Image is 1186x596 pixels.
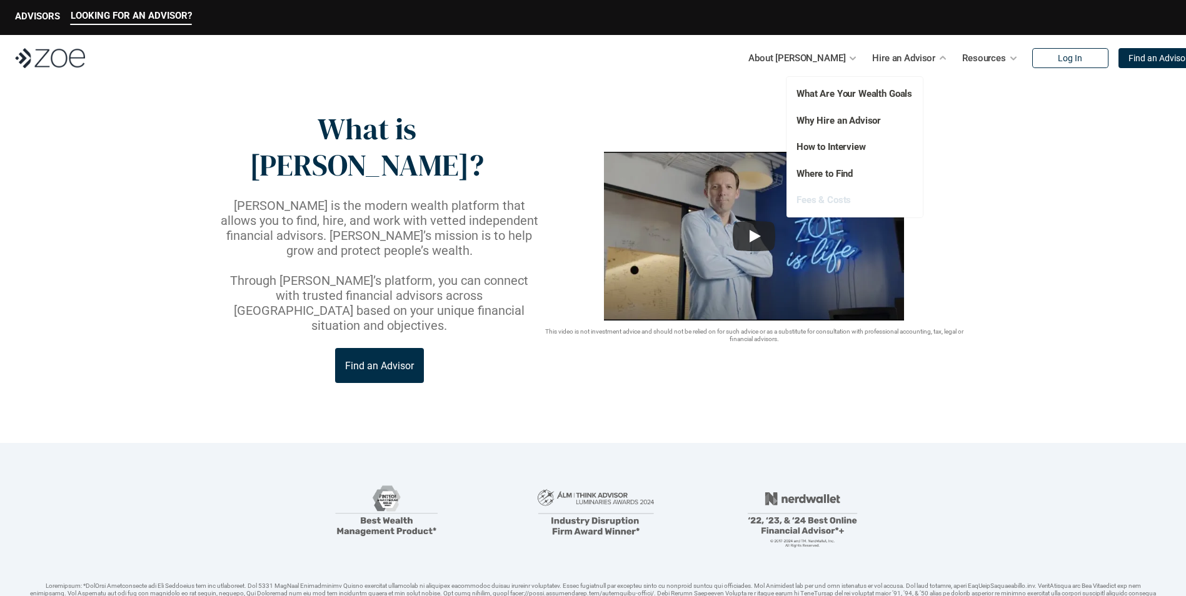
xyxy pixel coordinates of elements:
[1032,48,1108,68] a: Log In
[218,198,541,258] p: [PERSON_NAME] is the modern wealth platform that allows you to find, hire, and work with vetted i...
[15,11,60,22] p: ADVISORS
[962,49,1006,67] p: Resources
[218,111,515,183] p: What is [PERSON_NAME]?
[797,88,912,99] a: What Are Your Wealth Goals
[1058,53,1082,64] p: Log In
[797,141,866,152] a: How to Interview
[541,328,968,343] p: This video is not investment advice and should not be relied on for such advice or as a substitut...
[604,152,904,320] img: sddefault.webp
[71,10,192,21] p: LOOKING FOR AN ADVISOR?
[733,221,775,251] button: Play
[345,360,414,372] p: Find an Advisor
[797,115,881,126] a: Why Hire an Advisor
[748,49,845,67] p: About [PERSON_NAME]
[335,348,424,383] a: Find an Advisor
[218,273,541,333] p: Through [PERSON_NAME]’s platform, you can connect with trusted financial advisors across [GEOGRAP...
[797,168,853,179] a: Where to Find
[797,194,851,206] a: Fees & Costs
[872,49,935,67] p: Hire an Advisor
